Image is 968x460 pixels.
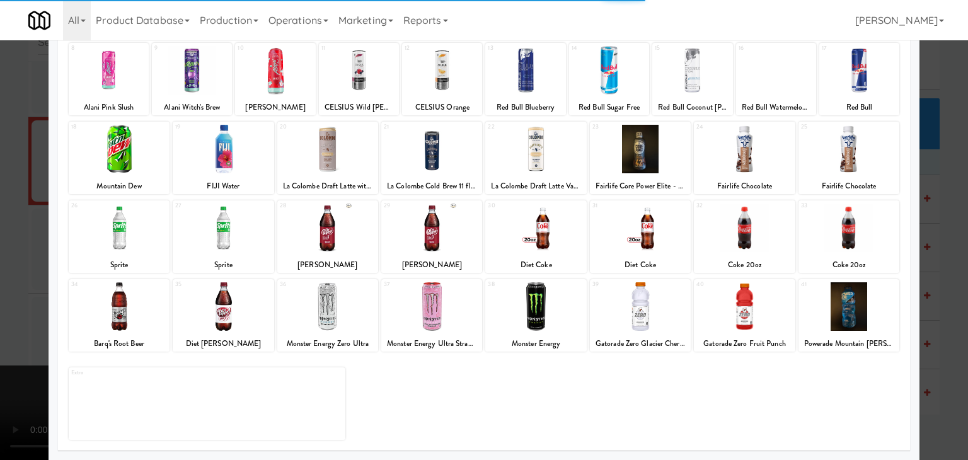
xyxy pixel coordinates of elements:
[71,257,168,273] div: Sprite
[277,200,378,273] div: 28[PERSON_NAME]
[821,100,897,115] div: Red Bull
[173,336,274,352] div: Diet [PERSON_NAME]
[319,100,399,115] div: CELSIUS Wild [PERSON_NAME]
[277,178,378,194] div: La Colombe Draft Latte with Oatmilk 11 fl. oz.
[71,367,207,378] div: Extra
[71,178,168,194] div: Mountain Dew
[69,336,170,352] div: Barq's Root Beer
[694,279,795,352] div: 40Gatorade Zero Fruit Punch
[485,122,586,194] div: 22La Colombe Draft Latte Vanilla 11 fl. oz.
[590,336,691,352] div: Gatorade Zero Glacier Cherry
[819,43,899,115] div: 17Red Bull
[590,178,691,194] div: Fairlife Core Power Elite - Chocolate
[235,100,315,115] div: [PERSON_NAME]
[801,279,849,290] div: 41
[402,43,482,115] div: 12CELSIUS Orange
[71,200,119,211] div: 26
[488,279,536,290] div: 38
[277,279,378,352] div: 36Monster Energy Zero Ultra
[654,100,730,115] div: Red Bull Coconut [PERSON_NAME]
[173,279,274,352] div: 35Diet [PERSON_NAME]
[173,122,274,194] div: 19FIJI Water
[569,100,649,115] div: Red Bull Sugar Free
[405,43,442,54] div: 12
[71,43,109,54] div: 8
[321,43,359,54] div: 11
[592,336,689,352] div: Gatorade Zero Glacier Cherry
[71,100,147,115] div: Alani Pink Slush
[800,178,897,194] div: Fairlife Chocolate
[696,279,744,290] div: 40
[592,200,640,211] div: 31
[694,336,795,352] div: Gatorade Zero Fruit Punch
[175,336,272,352] div: Diet [PERSON_NAME]
[381,257,482,273] div: [PERSON_NAME]
[319,43,399,115] div: 11CELSIUS Wild [PERSON_NAME]
[237,100,313,115] div: [PERSON_NAME]
[381,178,482,194] div: La Colombe Cold Brew 11 fl. oz.
[381,122,482,194] div: 21La Colombe Cold Brew 11 fl. oz.
[152,43,232,115] div: 9Alani Witch's Brew
[801,200,849,211] div: 33
[592,257,689,273] div: Diet Coke
[69,178,170,194] div: Mountain Dew
[154,100,230,115] div: Alani Witch's Brew
[280,122,328,132] div: 20
[404,100,480,115] div: CELSIUS Orange
[485,200,586,273] div: 30Diet Coke
[280,279,328,290] div: 36
[487,100,563,115] div: Red Bull Blueberry
[152,100,232,115] div: Alani Witch's Brew
[173,257,274,273] div: Sprite
[487,257,584,273] div: Diet Coke
[694,178,795,194] div: Fairlife Chocolate
[488,43,526,54] div: 13
[652,43,732,115] div: 15Red Bull Coconut [PERSON_NAME]
[696,178,793,194] div: Fairlife Chocolate
[592,122,640,132] div: 23
[154,43,192,54] div: 9
[696,122,744,132] div: 24
[696,336,793,352] div: Gatorade Zero Fruit Punch
[571,100,647,115] div: Red Bull Sugar Free
[69,367,345,440] div: Extra
[69,279,170,352] div: 34Barq's Root Beer
[822,43,860,54] div: 17
[238,43,275,54] div: 10
[485,336,586,352] div: Monster Energy
[173,178,274,194] div: FIJI Water
[175,257,272,273] div: Sprite
[69,257,170,273] div: Sprite
[28,9,50,32] img: Micromart
[590,200,691,273] div: 31Diet Coke
[175,122,223,132] div: 19
[488,200,536,211] div: 30
[175,279,223,290] div: 35
[819,100,899,115] div: Red Bull
[71,336,168,352] div: Barq's Root Beer
[71,279,119,290] div: 34
[652,100,732,115] div: Red Bull Coconut [PERSON_NAME]
[175,178,272,194] div: FIJI Water
[175,200,223,211] div: 27
[173,200,274,273] div: 27Sprite
[798,279,899,352] div: 41Powerade Mountain [PERSON_NAME] Blast
[383,178,480,194] div: La Colombe Cold Brew 11 fl. oz.
[800,336,897,352] div: Powerade Mountain [PERSON_NAME] Blast
[590,122,691,194] div: 23Fairlife Core Power Elite - Chocolate
[801,122,849,132] div: 25
[736,43,816,115] div: 16Red Bull Watermelon 12 oz
[384,122,432,132] div: 21
[696,257,793,273] div: Coke 20oz
[381,336,482,352] div: Monster Energy Ultra Strawberry Dreams
[279,336,376,352] div: Monster Energy Zero Ultra
[739,43,776,54] div: 16
[655,43,693,54] div: 15
[381,200,482,273] div: 29[PERSON_NAME]
[69,200,170,273] div: 26Sprite
[69,100,149,115] div: Alani Pink Slush
[798,178,899,194] div: Fairlife Chocolate
[279,257,376,273] div: [PERSON_NAME]
[383,257,480,273] div: [PERSON_NAME]
[798,200,899,273] div: 33Coke 20oz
